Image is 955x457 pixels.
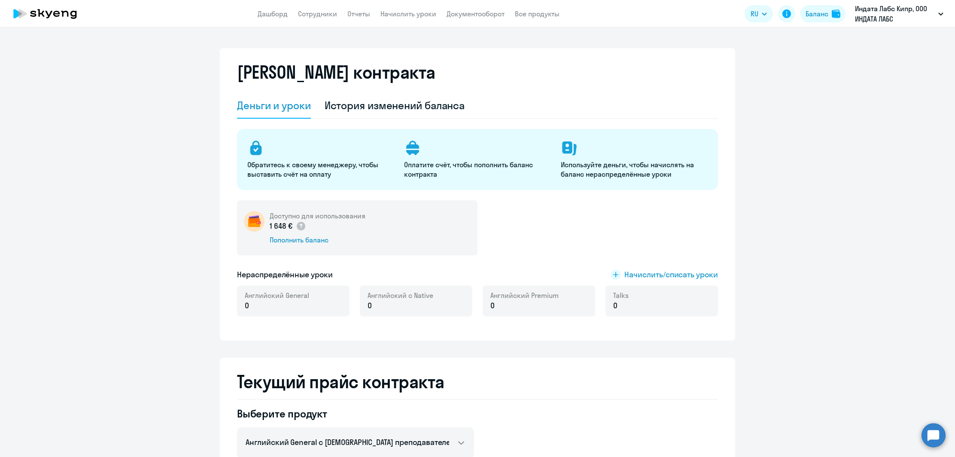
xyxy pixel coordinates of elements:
[613,300,617,311] span: 0
[800,5,846,22] button: Балансbalance
[368,291,433,300] span: Английский с Native
[851,3,948,24] button: Индата Лабс Кипр, ООО ИНДАТА ЛАБС
[245,291,309,300] span: Английский General
[855,3,935,24] p: Индата Лабс Кипр, ООО ИНДАТА ЛАБС
[832,9,840,18] img: balance
[298,9,337,18] a: Сотрудники
[515,9,560,18] a: Все продукты
[404,160,550,179] p: Оплатите счёт, чтобы пополнить баланс контракта
[237,62,435,83] h2: [PERSON_NAME] контракта
[244,211,265,232] img: wallet-circle.png
[624,269,718,280] span: Начислить/списать уроки
[270,235,365,245] div: Пополнить баланс
[270,211,365,221] h5: Доступно для использования
[325,98,465,112] div: История изменений баланса
[237,269,333,280] h5: Нераспределённые уроки
[751,9,758,19] span: RU
[380,9,436,18] a: Начислить уроки
[447,9,505,18] a: Документооборот
[270,221,306,232] p: 1 648 €
[247,160,394,179] p: Обратитесь к своему менеджеру, чтобы выставить счёт на оплату
[806,9,828,19] div: Баланс
[490,300,495,311] span: 0
[561,160,707,179] p: Используйте деньги, чтобы начислять на баланс нераспределённые уроки
[237,371,718,392] h2: Текущий прайс контракта
[745,5,773,22] button: RU
[613,291,629,300] span: Talks
[258,9,288,18] a: Дашборд
[490,291,559,300] span: Английский Premium
[237,407,474,420] h4: Выберите продукт
[237,98,311,112] div: Деньги и уроки
[368,300,372,311] span: 0
[347,9,370,18] a: Отчеты
[245,300,249,311] span: 0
